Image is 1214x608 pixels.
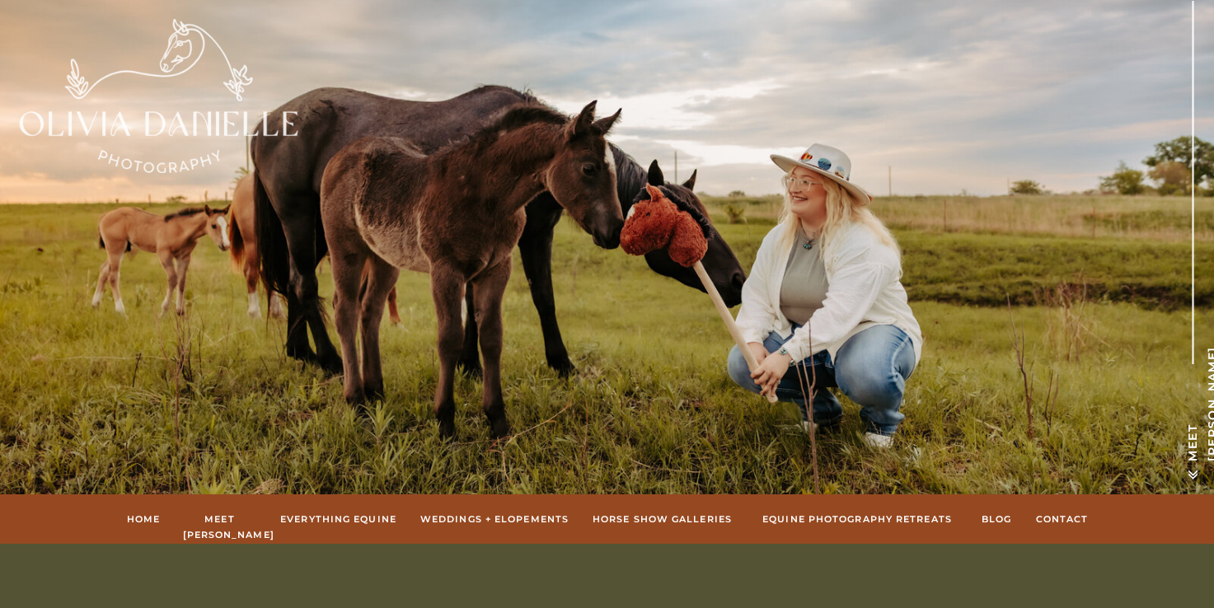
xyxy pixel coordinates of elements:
a: Home [126,512,162,526]
a: hORSE sHOW gALLERIES [590,512,735,526]
a: Meet [PERSON_NAME] [183,512,257,526]
a: Equine Photography Retreats [757,512,959,526]
a: Blog [980,512,1014,526]
a: Everything Equine [279,512,399,526]
p: Meet [PERSON_NAME] [1184,369,1202,461]
a: Weddings + Elopements [420,512,570,526]
a: Contact [1035,512,1090,526]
